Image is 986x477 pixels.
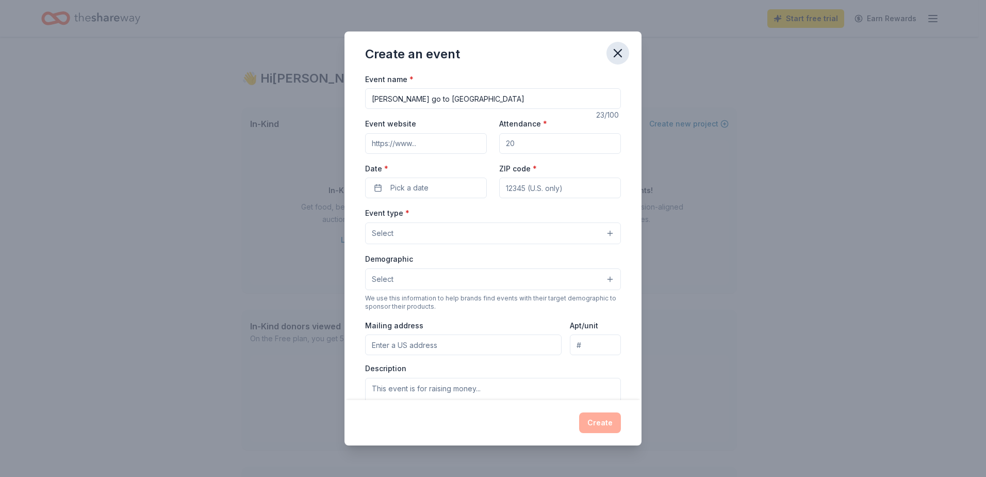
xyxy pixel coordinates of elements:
[365,208,409,218] label: Event type
[499,164,537,174] label: ZIP code
[372,273,393,285] span: Select
[365,321,423,331] label: Mailing address
[365,268,621,290] button: Select
[390,182,429,194] span: Pick a date
[499,178,621,198] input: 12345 (U.S. only)
[365,363,406,374] label: Description
[365,46,460,62] div: Create an event
[499,133,621,154] input: 20
[570,321,598,331] label: Apt/unit
[365,164,487,174] label: Date
[365,88,621,109] input: Spring Fundraiser
[365,178,487,198] button: Pick a date
[365,133,487,154] input: https://www...
[365,335,562,355] input: Enter a US address
[365,222,621,244] button: Select
[499,119,547,129] label: Attendance
[365,119,416,129] label: Event website
[365,74,414,85] label: Event name
[372,227,393,240] span: Select
[596,109,621,121] div: 23 /100
[365,254,413,264] label: Demographic
[570,335,621,355] input: #
[365,294,621,311] div: We use this information to help brands find events with their target demographic to sponsor their...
